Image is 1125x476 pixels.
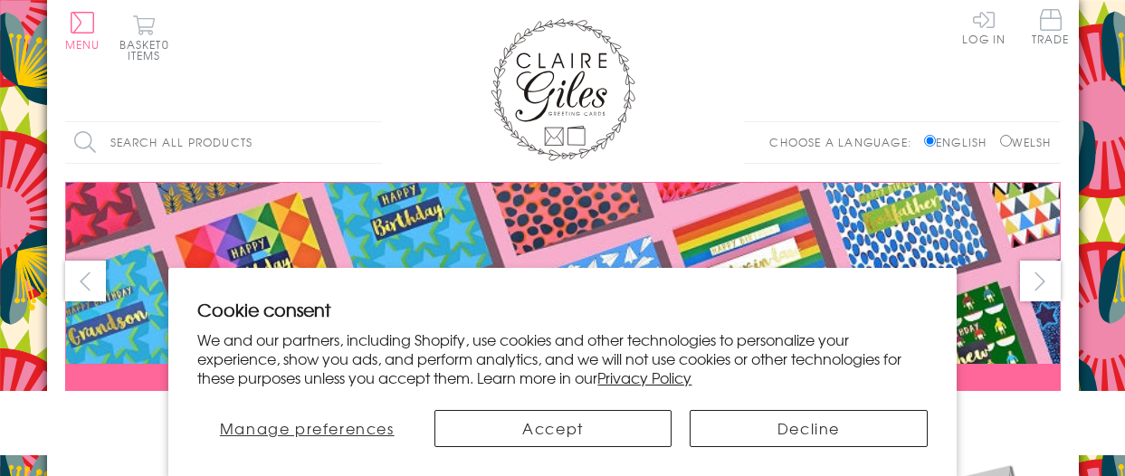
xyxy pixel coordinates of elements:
button: next [1020,261,1061,301]
h2: Cookie consent [197,297,927,322]
button: Manage preferences [197,410,415,447]
input: English [924,135,936,147]
p: We and our partners, including Shopify, use cookies and other technologies to personalize your ex... [197,330,927,386]
button: Decline [690,410,927,447]
span: Menu [65,36,100,52]
img: Claire Giles Greetings Cards [491,18,635,161]
input: Search all products [65,122,382,163]
span: 0 items [128,36,169,63]
p: Choose a language: [769,134,920,150]
span: Trade [1032,9,1070,44]
span: Manage preferences [220,417,395,439]
label: Welsh [1000,134,1052,150]
input: Search [364,122,382,163]
a: Privacy Policy [597,367,691,388]
a: Log In [962,9,1006,44]
a: Trade [1032,9,1070,48]
label: English [924,134,996,150]
button: Menu [65,12,100,50]
input: Welsh [1000,135,1012,147]
button: prev [65,261,106,301]
button: Accept [434,410,672,447]
button: Basket0 items [119,14,169,61]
